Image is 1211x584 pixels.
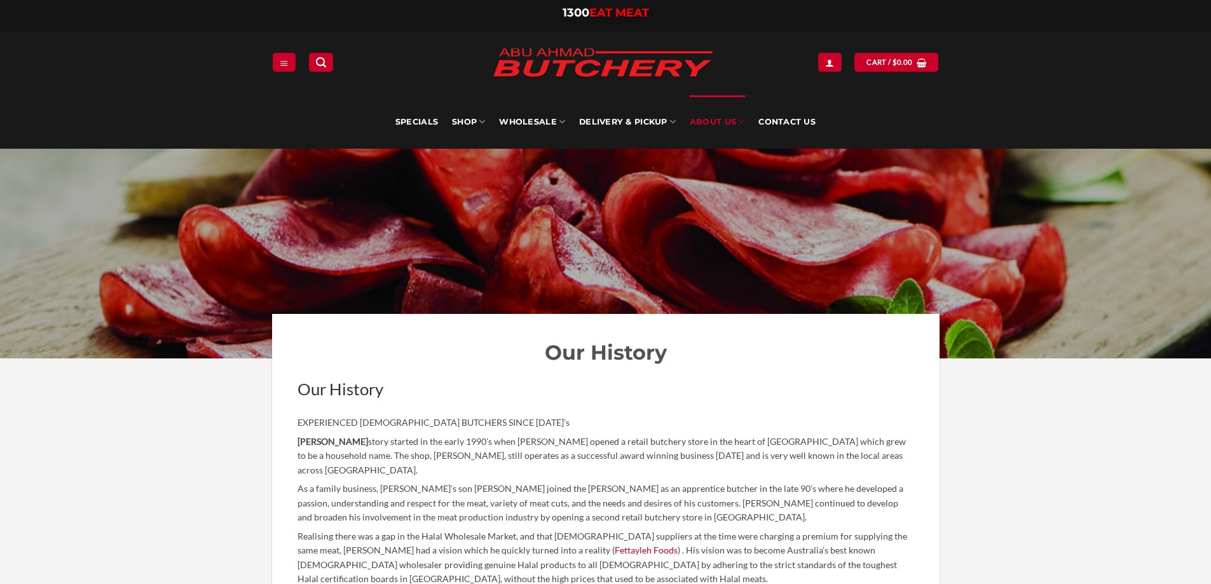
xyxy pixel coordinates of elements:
[298,436,368,447] strong: [PERSON_NAME]
[854,53,938,71] a: View cart
[499,95,565,149] a: Wholesale
[893,57,897,68] span: $
[579,95,676,149] a: Delivery & Pickup
[893,58,913,66] bdi: 0.00
[298,379,383,399] span: Our History
[589,6,649,20] span: EAT MEAT
[615,545,678,555] a: Fettayleh Foods
[309,53,333,71] a: Search
[298,482,914,525] p: As a family business, [PERSON_NAME]’s son [PERSON_NAME] joined the [PERSON_NAME] as an apprentice...
[482,39,723,88] img: Abu Ahmad Butchery
[758,95,816,149] a: Contact Us
[563,6,649,20] a: 1300EAT MEAT
[298,416,914,430] p: EXPERIENCED [DEMOGRAPHIC_DATA] BUTCHERS SINCE [DATE]’s
[563,6,589,20] span: 1300
[866,57,912,68] span: Cart /
[298,435,914,478] p: story started in the early 1990’s when [PERSON_NAME] opened a retail butchery store in the heart ...
[298,339,914,366] h2: Our History
[395,95,438,149] a: Specials
[452,95,485,149] a: SHOP
[273,53,296,71] a: Menu
[690,95,744,149] a: About Us
[818,53,841,71] a: Login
